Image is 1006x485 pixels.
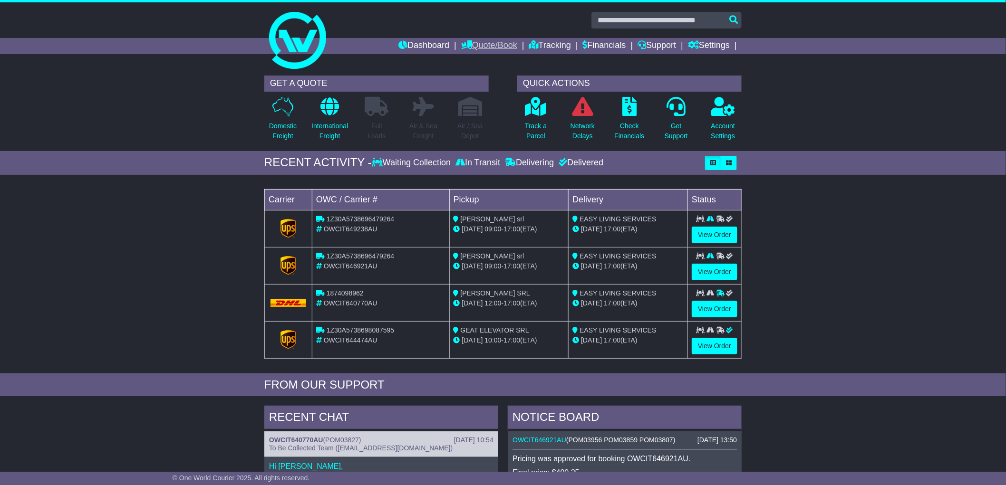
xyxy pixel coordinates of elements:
[513,436,737,444] div: ( )
[503,299,520,307] span: 17:00
[398,38,449,54] a: Dashboard
[614,96,645,146] a: CheckFinancials
[327,289,364,297] span: 1874098962
[604,225,620,233] span: 17:00
[269,436,493,444] div: ( )
[581,336,602,344] span: [DATE]
[524,96,547,146] a: Track aParcel
[461,215,524,223] span: [PERSON_NAME] srl
[692,227,737,243] a: View Order
[580,215,656,223] span: EASY LIVING SERVICES
[462,262,483,270] span: [DATE]
[325,436,359,444] span: POM03827
[461,252,524,260] span: [PERSON_NAME] srl
[324,225,377,233] span: OWCIT649238AU
[581,299,602,307] span: [DATE]
[269,96,297,146] a: DomesticFreight
[327,326,394,334] span: 1Z30A5738698087595
[664,96,688,146] a: GetSupport
[525,121,547,141] p: Track a Parcel
[503,262,520,270] span: 17:00
[503,336,520,344] span: 17:00
[572,224,684,234] div: (ETA)
[485,299,502,307] span: 12:00
[271,299,306,307] img: DHL.png
[264,156,372,170] div: RECENT ACTIVITY -
[461,326,529,334] span: GEAT ELEVATOR SRL
[638,38,677,54] a: Support
[580,326,656,334] span: EASY LIVING SERVICES
[453,158,503,168] div: In Transit
[327,252,394,260] span: 1Z30A5738696479264
[324,262,377,270] span: OWCIT646921AU
[454,436,493,444] div: [DATE] 10:54
[604,336,620,344] span: 17:00
[281,256,297,275] img: GetCarrierServiceLogo
[311,121,348,141] p: International Freight
[581,262,602,270] span: [DATE]
[454,224,565,234] div: - (ETA)
[572,261,684,271] div: (ETA)
[503,158,556,168] div: Delivering
[454,298,565,308] div: - (ETA)
[570,96,595,146] a: NetworkDelays
[665,121,688,141] p: Get Support
[485,262,502,270] span: 09:00
[485,225,502,233] span: 09:00
[269,462,493,471] p: Hi [PERSON_NAME],
[571,121,595,141] p: Network Delays
[461,289,530,297] span: [PERSON_NAME] SRL
[604,262,620,270] span: 17:00
[569,189,688,210] td: Delivery
[580,252,656,260] span: EASY LIVING SERVICES
[312,189,450,210] td: OWC / Carrier #
[692,338,737,354] a: View Order
[462,336,483,344] span: [DATE]
[529,38,571,54] a: Tracking
[556,158,603,168] div: Delivered
[462,225,483,233] span: [DATE]
[517,76,742,92] div: QUICK ACTIONS
[281,330,297,349] img: GetCarrierServiceLogo
[572,298,684,308] div: (ETA)
[615,121,645,141] p: Check Financials
[513,468,737,477] p: Final price: $400.25.
[269,436,323,444] a: OWCIT640770AU
[264,406,498,431] div: RECENT CHAT
[711,121,735,141] p: Account Settings
[449,189,569,210] td: Pickup
[324,299,377,307] span: OWCIT640770AU
[461,38,517,54] a: Quote/Book
[264,76,489,92] div: GET A QUOTE
[409,121,437,141] p: Air & Sea Freight
[324,336,377,344] span: OWCIT644474AU
[503,225,520,233] span: 17:00
[269,121,297,141] p: Domestic Freight
[311,96,348,146] a: InternationalFreight
[485,336,502,344] span: 10:00
[697,436,737,444] div: [DATE] 13:50
[454,261,565,271] div: - (ETA)
[508,406,742,431] div: NOTICE BOARD
[372,158,453,168] div: Waiting Collection
[269,444,453,452] span: To Be Collected Team ([EMAIL_ADDRESS][DOMAIN_NAME])
[454,335,565,345] div: - (ETA)
[572,335,684,345] div: (ETA)
[173,474,310,482] span: © One World Courier 2025. All rights reserved.
[692,264,737,280] a: View Order
[692,301,737,317] a: View Order
[581,225,602,233] span: [DATE]
[604,299,620,307] span: 17:00
[264,378,742,392] div: FROM OUR SUPPORT
[580,289,656,297] span: EASY LIVING SERVICES
[569,436,673,444] span: POM03956 POM03859 POM03807
[711,96,736,146] a: AccountSettings
[457,121,483,141] p: Air / Sea Depot
[265,189,312,210] td: Carrier
[327,215,394,223] span: 1Z30A5738696479264
[688,189,742,210] td: Status
[688,38,730,54] a: Settings
[583,38,626,54] a: Financials
[462,299,483,307] span: [DATE]
[365,121,388,141] p: Full Loads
